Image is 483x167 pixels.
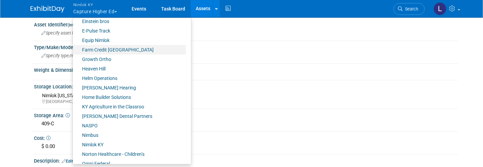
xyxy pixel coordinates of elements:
[67,23,100,27] small: (Internal Asset Id)
[73,45,186,55] a: Farm Credit [GEOGRAPHIC_DATA]
[393,3,425,15] a: Search
[73,1,117,8] span: Nimlok KY
[42,99,453,105] div: [GEOGRAPHIC_DATA], [GEOGRAPHIC_DATA]
[34,42,458,51] div: Type/Make/Model:
[73,55,186,64] a: Growth Ortho
[34,113,70,118] span: Storage Area:
[41,30,89,36] span: Specify asset identifier
[34,65,458,74] div: Weight & Dimensions
[73,26,186,36] a: E-Pulse Track
[73,130,186,140] a: Nimbus
[34,20,458,28] div: Asset Identifier :
[73,17,186,26] a: Einstein bros
[39,119,453,129] div: 409-C
[42,93,81,98] span: Nimlok [US_STATE]
[73,92,186,102] a: Home Builder Solutions
[73,140,186,149] a: Nimlok KY
[34,82,458,90] div: Storage Location:
[34,156,458,165] div: Description:
[73,111,186,121] a: [PERSON_NAME] Dental Partners
[41,53,95,58] span: Specify type/make/model
[73,102,186,111] a: KY Agriculture in the Classroo
[62,159,73,164] a: Edit
[73,83,186,92] a: [PERSON_NAME] Hearing
[403,6,418,12] span: Search
[433,2,446,15] img: Luc Schaefer
[73,36,186,45] a: Equip Nimlok
[31,6,64,13] img: ExhibitDay
[73,64,186,74] a: Heaven Hill
[73,74,186,83] a: Helm Operations
[34,133,458,142] div: Cost:
[73,149,186,159] a: Norton Healthcare - Children’s
[73,121,186,130] a: NASPO
[39,141,453,152] div: $ 0.00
